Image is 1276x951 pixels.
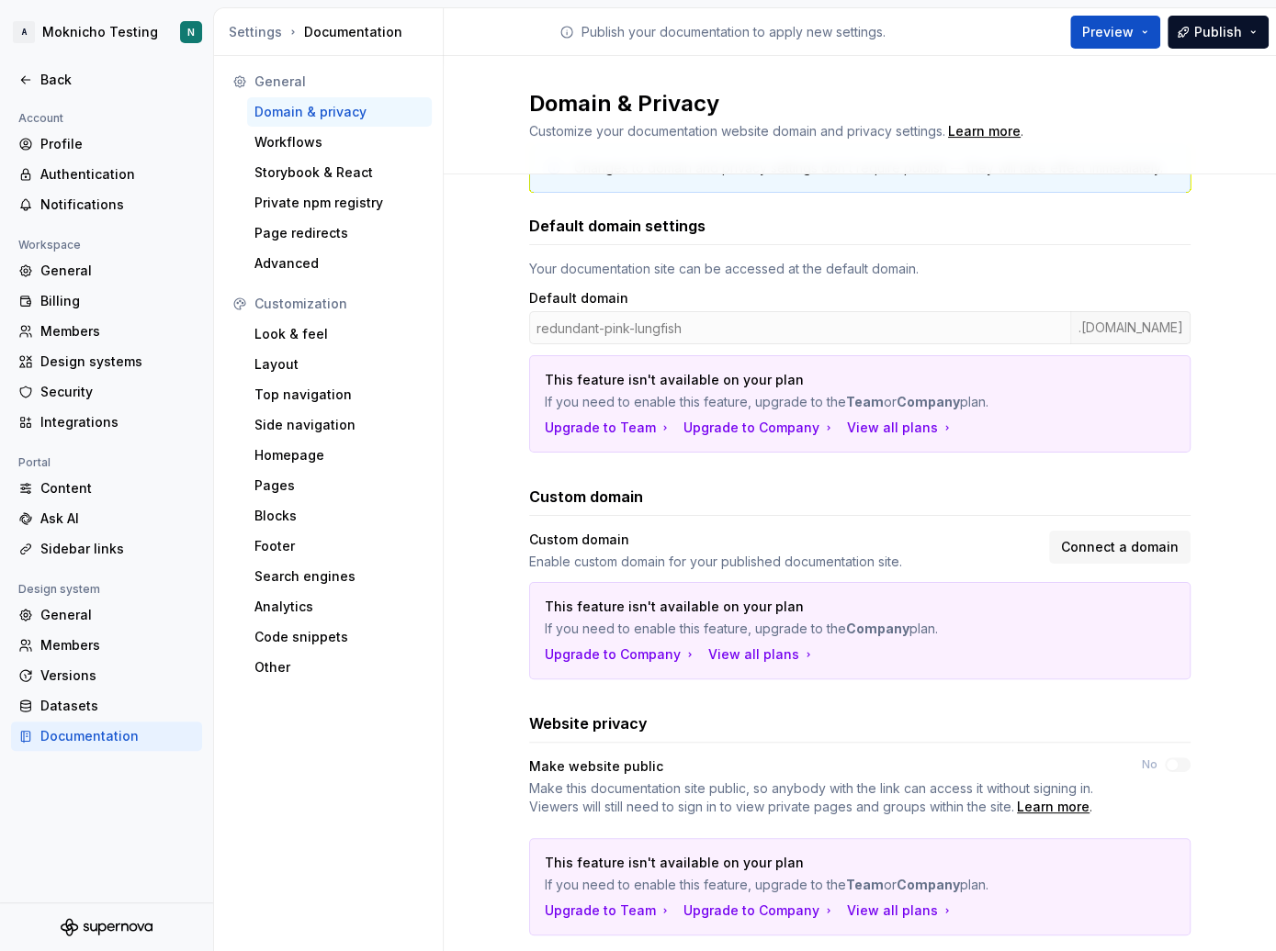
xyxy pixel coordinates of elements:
[847,901,954,920] div: View all plans
[40,540,195,558] div: Sidebar links
[254,224,424,242] div: Page redirects
[708,645,816,664] button: View all plans
[1168,16,1269,49] button: Publish
[846,877,884,892] strong: Team
[254,163,424,182] div: Storybook & React
[545,393,1046,411] p: If you need to enable this feature, upgrade to the or plan.
[11,256,202,285] a: General
[247,562,432,591] a: Search engines
[40,606,195,624] div: General
[11,234,88,256] div: Workspace
[40,292,195,310] div: Billing
[582,23,886,41] p: Publish your documentation to apply new settings.
[40,479,195,498] div: Content
[11,377,202,407] a: Security
[11,286,202,316] a: Billing
[529,260,1191,278] div: Your documentation site can be accessed at the default domain.
[247,188,432,218] a: Private npm registry
[11,578,107,600] div: Design system
[11,474,202,503] a: Content
[545,371,1046,389] p: This feature isn't available on your plan
[229,23,282,41] div: Settings
[529,531,1038,549] div: Custom domain
[529,89,1169,118] h2: Domain & Privacy
[254,567,424,586] div: Search engines
[254,507,424,525] div: Blocks
[229,23,435,41] div: Documentation
[40,727,195,745] div: Documentation
[40,509,195,528] div: Ask AI
[254,103,424,121] div: Domain & privacy
[11,534,202,564] a: Sidebar links
[1194,23,1242,41] span: Publish
[247,380,432,409] a: Top navigation
[254,133,424,151] div: Workflows
[40,383,195,401] div: Security
[545,901,672,920] button: Upgrade to Team
[1070,16,1160,49] button: Preview
[40,135,195,153] div: Profile
[247,622,432,652] a: Code snippets
[683,419,836,437] button: Upgrade to Company
[13,21,35,43] div: A
[11,129,202,159] a: Profile
[254,355,424,374] div: Layout
[529,780,1093,814] span: Make this documentation site public, so anybody with the link can access it without signing in. V...
[1017,798,1090,816] div: Learn more
[545,854,1046,872] p: This feature isn't available on your plan
[545,419,672,437] button: Upgrade to Team
[897,877,960,892] strong: Company
[11,691,202,721] a: Datasets
[247,592,432,621] a: Analytics
[529,486,643,508] h3: Custom domain
[247,471,432,500] a: Pages
[254,446,424,464] div: Homepage
[40,413,195,431] div: Integrations
[545,598,1046,616] p: This feature isn't available on your plan
[247,410,432,440] a: Side navigation
[254,254,424,273] div: Advanced
[545,645,697,664] button: Upgrade to Company
[545,620,1046,638] p: If you need to enable this feature, upgrade to the plan.
[846,394,884,409] strong: Team
[61,918,152,936] a: Supernova Logo
[529,123,945,139] span: Customize your documentation website domain and privacy settings.
[247,158,432,187] a: Storybook & React
[40,262,195,280] div: General
[847,419,954,437] button: View all plans
[247,319,432,349] a: Look & feel
[247,531,432,561] a: Footer
[529,289,628,308] label: Default domain
[254,416,424,434] div: Side navigation
[40,71,195,89] div: Back
[247,128,432,157] a: Workflows
[254,658,424,677] div: Other
[846,621,909,636] strong: Company
[11,722,202,751] a: Documentation
[42,23,158,41] div: Moknicho Testing
[1142,757,1157,772] label: No
[11,452,58,474] div: Portal
[254,598,424,616] div: Analytics
[11,600,202,630] a: General
[247,441,432,470] a: Homepage
[11,317,202,346] a: Members
[247,218,432,248] a: Page redirects
[247,653,432,682] a: Other
[254,295,424,313] div: Customization
[11,190,202,219] a: Notifications
[40,352,195,371] div: Design systems
[254,386,424,404] div: Top navigation
[254,325,424,343] div: Look & feel
[529,553,1038,571] div: Enable custom domain for your published documentation site.
[11,347,202,376] a: Design systems
[683,901,836,920] button: Upgrade to Company
[40,322,195,341] div: Members
[529,757,1109,776] div: Make website public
